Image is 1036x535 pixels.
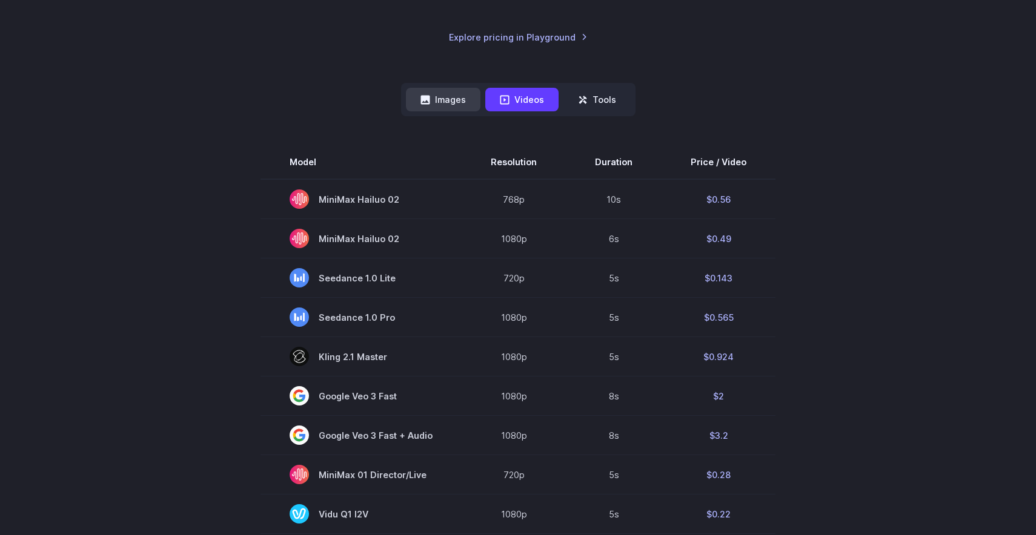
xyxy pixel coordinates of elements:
td: 5s [566,337,662,376]
button: Videos [485,88,559,111]
td: 1080p [462,219,566,258]
span: Seedance 1.0 Lite [290,268,433,287]
td: 720p [462,455,566,494]
td: 1080p [462,416,566,455]
a: Explore pricing in Playground [449,30,588,44]
td: $0.22 [662,494,775,534]
button: Tools [563,88,631,111]
td: $0.143 [662,258,775,298]
td: 8s [566,376,662,416]
td: 5s [566,298,662,337]
span: Google Veo 3 Fast [290,386,433,405]
th: Model [261,145,462,179]
td: 5s [566,494,662,534]
td: $0.565 [662,298,775,337]
td: 1080p [462,298,566,337]
td: 10s [566,179,662,219]
td: $0.28 [662,455,775,494]
td: 1080p [462,494,566,534]
span: MiniMax Hailuo 02 [290,229,433,248]
span: MiniMax Hailuo 02 [290,189,433,209]
td: 1080p [462,337,566,376]
td: $0.924 [662,337,775,376]
span: Kling 2.1 Master [290,347,433,366]
span: MiniMax 01 Director/Live [290,465,433,484]
th: Price / Video [662,145,775,179]
td: 768p [462,179,566,219]
td: $0.56 [662,179,775,219]
td: 1080p [462,376,566,416]
span: Seedance 1.0 Pro [290,307,433,327]
td: $2 [662,376,775,416]
span: Vidu Q1 I2V [290,504,433,524]
th: Resolution [462,145,566,179]
td: 5s [566,455,662,494]
td: $0.49 [662,219,775,258]
th: Duration [566,145,662,179]
td: $3.2 [662,416,775,455]
td: 720p [462,258,566,298]
button: Images [406,88,480,111]
td: 6s [566,219,662,258]
td: 5s [566,258,662,298]
td: 8s [566,416,662,455]
span: Google Veo 3 Fast + Audio [290,425,433,445]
